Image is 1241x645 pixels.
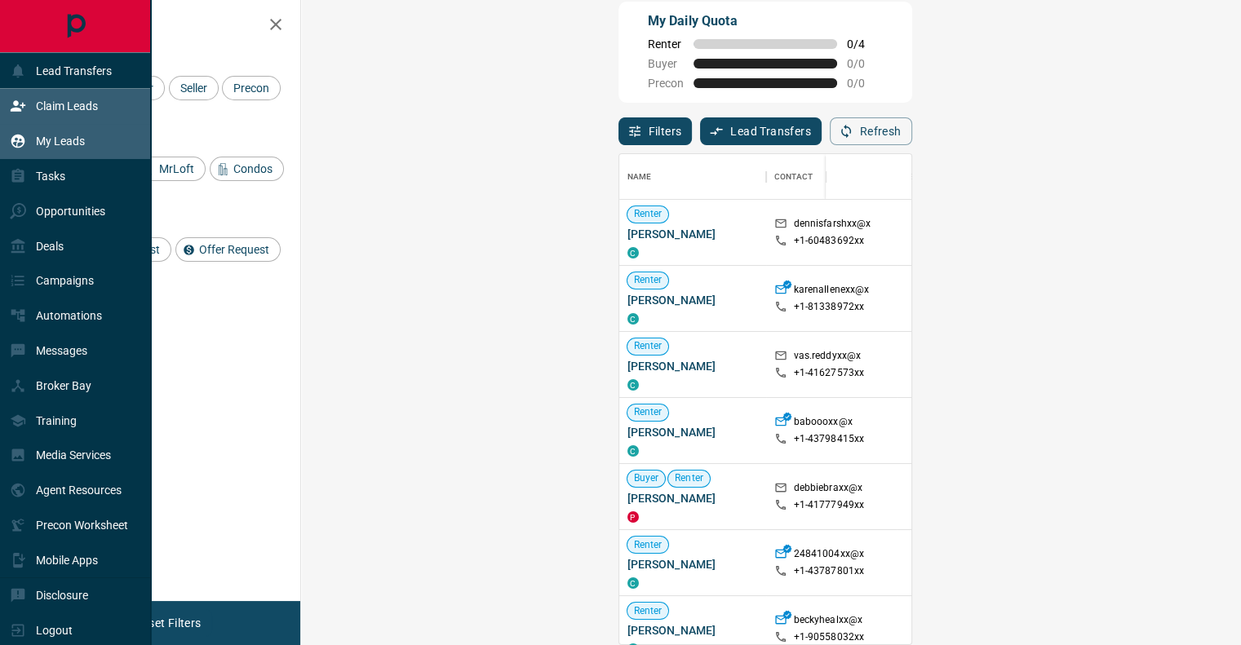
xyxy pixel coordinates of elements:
[627,358,758,374] span: [PERSON_NAME]
[627,379,639,391] div: condos.ca
[794,217,871,234] p: dennisfarshxx@x
[169,76,219,100] div: Seller
[627,247,639,258] div: condos.ca
[794,498,865,512] p: +1- 41777949xx
[648,57,684,70] span: Buyer
[627,424,758,440] span: [PERSON_NAME]
[794,349,862,366] p: vas.reddyxx@x
[627,405,669,419] span: Renter
[619,154,766,200] div: Name
[847,38,883,51] span: 0 / 4
[794,300,865,314] p: +1- 81338972xx
[794,481,863,498] p: debbiebraxx@x
[627,471,666,485] span: Buyer
[228,162,278,175] span: Condos
[847,77,883,90] span: 0 / 0
[627,538,669,552] span: Renter
[153,162,200,175] span: MrLoft
[627,622,758,638] span: [PERSON_NAME]
[52,16,284,36] h2: Filters
[618,117,693,145] button: Filters
[648,77,684,90] span: Precon
[627,511,639,523] div: property.ca
[175,237,281,262] div: Offer Request
[627,313,639,325] div: condos.ca
[627,577,639,589] div: condos.ca
[627,207,669,221] span: Renter
[830,117,912,145] button: Refresh
[847,57,883,70] span: 0 / 0
[627,292,758,308] span: [PERSON_NAME]
[700,117,822,145] button: Lead Transfers
[627,604,669,618] span: Renter
[627,273,669,287] span: Renter
[627,339,669,353] span: Renter
[794,366,865,380] p: +1- 41627573xx
[794,234,865,248] p: +1- 60483692xx
[627,556,758,572] span: [PERSON_NAME]
[794,547,865,564] p: 24841004xx@x
[648,11,883,31] p: My Daily Quota
[135,157,206,181] div: MrLoft
[794,564,865,578] p: +1- 43787801xx
[627,490,758,506] span: [PERSON_NAME]
[794,432,865,446] p: +1- 43798415xx
[210,157,284,181] div: Condos
[668,471,710,485] span: Renter
[774,154,813,200] div: Contact
[627,226,758,242] span: [PERSON_NAME]
[794,283,870,300] p: karenallenexx@x
[627,154,652,200] div: Name
[794,415,853,432] p: baboooxx@x
[228,82,275,95] span: Precon
[627,445,639,457] div: condos.ca
[193,243,275,256] span: Offer Request
[794,630,865,644] p: +1- 90558032xx
[175,82,213,95] span: Seller
[648,38,684,51] span: Renter
[124,609,211,637] button: Reset Filters
[794,613,863,630] p: beckyhealxx@x
[222,76,281,100] div: Precon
